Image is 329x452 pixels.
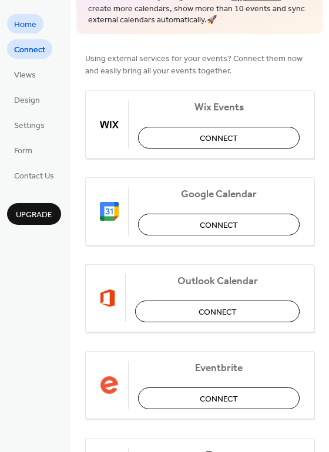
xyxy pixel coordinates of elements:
img: eventbrite [100,376,119,394]
button: Connect [135,301,300,322]
span: Home [14,19,36,31]
button: Connect [138,387,300,409]
span: Connect [199,306,237,318]
a: Views [7,65,43,84]
button: Connect [138,214,300,235]
span: Connect [14,44,45,56]
span: Upgrade [16,209,52,221]
span: Google Calendar [138,188,300,200]
a: Settings [7,115,52,134]
a: Home [7,14,43,33]
img: google [100,202,119,221]
img: wix [100,115,119,134]
a: Contact Us [7,166,61,185]
span: Design [14,95,40,107]
span: Connect [200,132,238,144]
span: Connect [200,393,238,405]
button: Connect [138,127,300,149]
a: Connect [7,39,52,59]
a: Design [7,90,47,109]
span: Eventbrite [138,362,300,374]
span: Form [14,145,32,157]
button: Upgrade [7,203,61,225]
span: Using external services for your events? Connect them now and easily bring all your events together. [85,52,314,77]
span: Outlook Calendar [135,275,300,287]
span: Views [14,69,36,82]
span: Connect [200,219,238,231]
span: Settings [14,120,45,132]
a: Form [7,140,39,160]
span: Wix Events [138,101,300,113]
img: outlook [100,289,116,308]
span: Contact Us [14,170,54,183]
